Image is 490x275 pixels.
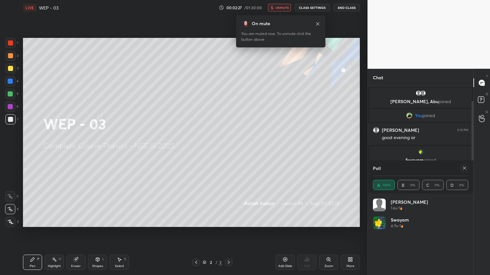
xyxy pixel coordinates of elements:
[373,199,468,275] div: grid
[334,4,360,11] button: End Class
[5,51,19,61] div: 2
[400,207,403,210] img: streak-poll-icon.44701ccd.svg
[398,205,400,211] h5: 1
[391,216,409,223] h4: Swayam
[278,264,292,268] div: Add Slide
[373,216,386,229] img: 9802b4cbdbab4d4381d2480607a75a70.jpg
[5,63,19,74] div: 3
[5,38,18,48] div: 1
[219,259,222,265] div: 2
[439,98,451,104] span: joined
[208,260,214,264] div: 2
[5,76,19,86] div: 4
[391,199,428,205] h4: [PERSON_NAME]
[268,4,291,11] button: unmute
[115,264,124,268] div: Select
[486,74,488,79] p: T
[373,127,379,133] img: default.png
[23,4,36,11] div: LIVE
[92,264,103,268] div: Shapes
[373,165,381,172] h4: Poll
[398,223,399,229] h5: •
[252,20,270,27] div: On mute
[486,109,488,114] p: G
[373,99,468,104] p: [PERSON_NAME], Abu
[37,257,39,261] div: P
[5,114,19,124] div: 7
[486,92,488,96] p: D
[59,257,61,261] div: H
[406,112,412,119] img: 7c3e05ebfe504e4a8e8bf48c97542d0d.jpg
[295,4,330,11] button: CLASS SETTINGS
[368,86,473,227] div: grid
[399,223,401,229] h5: 1
[391,223,398,229] h5: 4.9s
[241,31,320,42] div: You are muted now. To unmute click the button above
[71,264,81,268] div: Eraser
[5,217,19,227] div: Z
[48,264,61,268] div: Highlight
[124,257,126,261] div: S
[424,157,436,163] span: joined
[368,69,388,86] p: Chat
[5,102,19,112] div: 6
[420,90,426,96] img: default.png
[39,5,58,11] h4: WEP - 03
[275,5,289,10] span: unmute
[401,224,404,228] img: streak-poll-icon.44701ccd.svg
[324,264,333,268] div: Zoom
[5,89,19,99] div: 5
[418,149,424,155] img: 9802b4cbdbab4d4381d2480607a75a70.jpg
[373,158,468,163] p: Swayam
[415,90,422,96] img: default.png
[457,128,468,132] div: 5:13 PM
[382,127,419,133] h6: [PERSON_NAME]
[215,260,217,264] div: /
[5,191,19,201] div: C
[423,113,435,118] span: joined
[415,113,423,118] span: You
[391,205,397,211] h5: 1.6s
[5,204,19,214] div: X
[382,135,468,141] div: good evening sir
[373,199,386,211] img: default.png
[397,205,398,211] h5: •
[102,257,104,261] div: L
[346,264,354,268] div: More
[30,264,35,268] div: Pen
